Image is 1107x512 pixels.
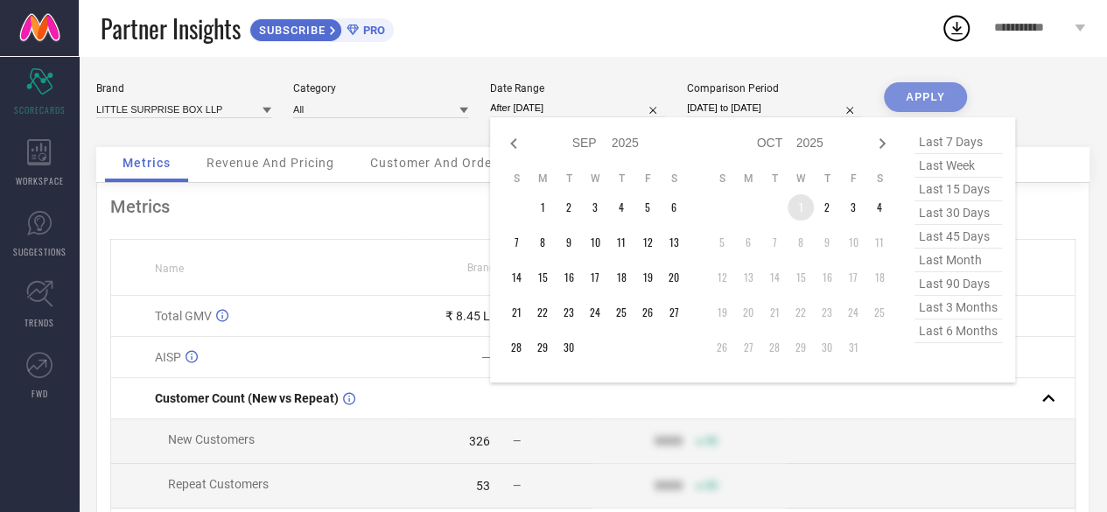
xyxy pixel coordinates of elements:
[788,194,814,221] td: Wed Oct 01 2025
[814,334,840,361] td: Thu Oct 30 2025
[582,194,608,221] td: Wed Sep 03 2025
[608,264,634,291] td: Thu Sep 18 2025
[513,435,521,447] span: —
[840,334,866,361] td: Fri Oct 31 2025
[168,432,255,446] span: New Customers
[582,229,608,256] td: Wed Sep 10 2025
[840,229,866,256] td: Fri Oct 10 2025
[556,299,582,326] td: Tue Sep 23 2025
[207,156,334,170] span: Revenue And Pricing
[840,194,866,221] td: Fri Oct 03 2025
[914,296,1002,319] span: last 3 months
[467,262,525,274] span: Brand Value
[14,103,66,116] span: SCORECARDS
[608,229,634,256] td: Thu Sep 11 2025
[556,194,582,221] td: Tue Sep 02 2025
[529,299,556,326] td: Mon Sep 22 2025
[556,172,582,186] th: Tuesday
[735,172,761,186] th: Monday
[155,391,339,405] span: Customer Count (New vs Repeat)
[914,178,1002,201] span: last 15 days
[705,480,718,492] span: 50
[788,229,814,256] td: Wed Oct 08 2025
[582,172,608,186] th: Wednesday
[840,264,866,291] td: Fri Oct 17 2025
[661,172,687,186] th: Saturday
[661,299,687,326] td: Sat Sep 27 2025
[582,264,608,291] td: Wed Sep 17 2025
[249,14,394,42] a: SUBSCRIBEPRO
[25,316,54,329] span: TRENDS
[101,11,241,46] span: Partner Insights
[866,299,893,326] td: Sat Oct 25 2025
[529,264,556,291] td: Mon Sep 15 2025
[866,172,893,186] th: Saturday
[866,264,893,291] td: Sat Oct 18 2025
[788,264,814,291] td: Wed Oct 15 2025
[370,156,504,170] span: Customer And Orders
[655,479,683,493] div: 9999
[788,334,814,361] td: Wed Oct 29 2025
[709,299,735,326] td: Sun Oct 19 2025
[96,82,271,95] div: Brand
[840,172,866,186] th: Friday
[634,172,661,186] th: Friday
[608,172,634,186] th: Thursday
[634,194,661,221] td: Fri Sep 05 2025
[709,172,735,186] th: Sunday
[469,434,490,448] div: 326
[761,229,788,256] td: Tue Oct 07 2025
[687,82,862,95] div: Comparison Period
[761,172,788,186] th: Tuesday
[661,264,687,291] td: Sat Sep 20 2025
[914,319,1002,343] span: last 6 months
[840,299,866,326] td: Fri Oct 24 2025
[476,479,490,493] div: 53
[761,299,788,326] td: Tue Oct 21 2025
[709,229,735,256] td: Sun Oct 05 2025
[761,334,788,361] td: Tue Oct 28 2025
[634,299,661,326] td: Fri Sep 26 2025
[872,133,893,154] div: Next month
[941,12,972,44] div: Open download list
[914,249,1002,272] span: last month
[866,229,893,256] td: Sat Oct 11 2025
[608,194,634,221] td: Thu Sep 04 2025
[914,154,1002,178] span: last week
[513,480,521,492] span: —
[788,299,814,326] td: Wed Oct 22 2025
[556,229,582,256] td: Tue Sep 09 2025
[709,334,735,361] td: Sun Oct 26 2025
[655,434,683,448] div: 9999
[490,99,665,117] input: Select date range
[556,334,582,361] td: Tue Sep 30 2025
[814,172,840,186] th: Thursday
[155,263,184,275] span: Name
[293,82,468,95] div: Category
[705,435,718,447] span: 50
[155,309,212,323] span: Total GMV
[503,133,524,154] div: Previous month
[155,350,181,364] span: AISP
[761,264,788,291] td: Tue Oct 14 2025
[914,272,1002,296] span: last 90 days
[687,99,862,117] input: Select comparison period
[735,299,761,326] td: Mon Oct 20 2025
[634,264,661,291] td: Fri Sep 19 2025
[634,229,661,256] td: Fri Sep 12 2025
[16,174,64,187] span: WORKSPACE
[709,264,735,291] td: Sun Oct 12 2025
[914,201,1002,225] span: last 30 days
[661,229,687,256] td: Sat Sep 13 2025
[503,172,529,186] th: Sunday
[503,229,529,256] td: Sun Sep 07 2025
[814,299,840,326] td: Thu Oct 23 2025
[445,309,490,323] div: ₹ 8.45 L
[735,229,761,256] td: Mon Oct 06 2025
[123,156,171,170] span: Metrics
[503,334,529,361] td: Sun Sep 28 2025
[814,229,840,256] td: Thu Oct 09 2025
[481,350,491,364] div: —
[503,264,529,291] td: Sun Sep 14 2025
[32,387,48,400] span: FWD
